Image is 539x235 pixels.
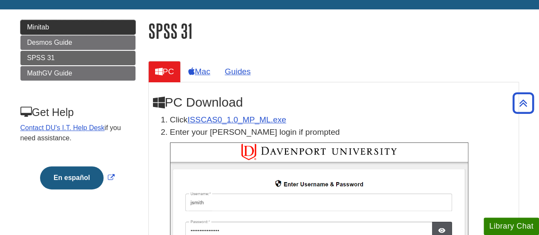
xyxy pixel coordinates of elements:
[148,20,519,42] h1: SPSS 31
[20,20,135,204] div: Guide Page Menu
[182,61,217,82] a: Mac
[187,115,286,124] a: Download opens in new window
[20,106,135,119] h3: Get Help
[27,23,49,31] span: Minitab
[20,20,135,35] a: Minitab
[20,66,135,81] a: MathGV Guide
[148,61,181,82] a: PC
[20,35,135,50] a: Desmos Guide
[38,174,117,181] a: Link opens in new window
[40,166,104,189] button: En español
[20,124,105,131] a: Contact DU's I.T. Help Desk
[510,97,537,109] a: Back to Top
[170,126,514,139] p: Enter your [PERSON_NAME] login if prompted
[27,54,55,61] span: SPSS 31
[27,39,72,46] span: Desmos Guide
[27,70,72,77] span: MathGV Guide
[20,51,135,65] a: SPSS 31
[20,123,135,143] p: if you need assistance.
[484,218,539,235] button: Library Chat
[170,114,514,126] li: Click
[218,61,257,82] a: Guides
[153,95,514,110] h2: PC Download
